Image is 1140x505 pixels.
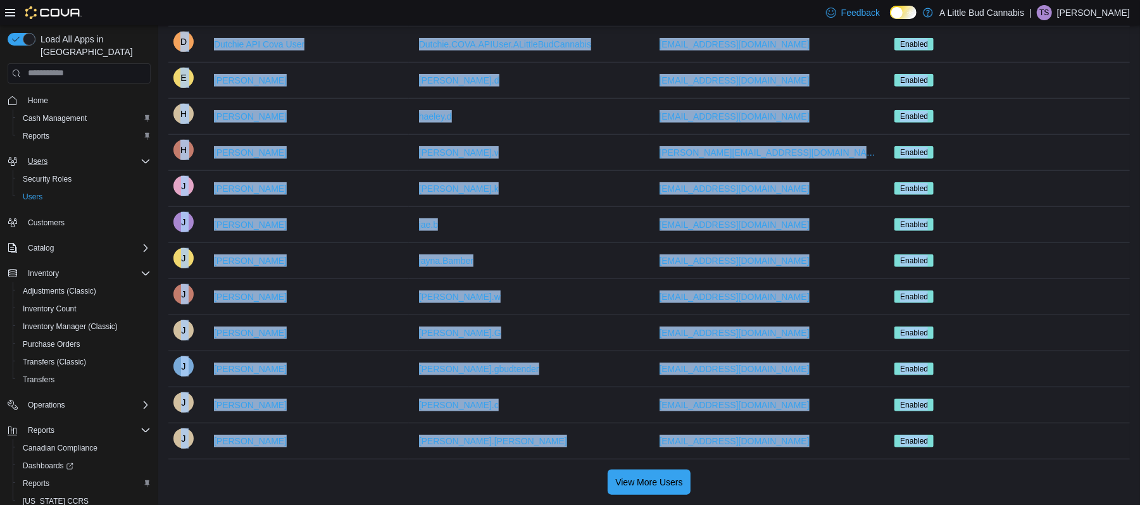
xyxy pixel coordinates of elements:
[1039,5,1049,20] span: TS
[173,320,194,340] div: Jeremy
[23,192,42,202] span: Users
[214,38,304,51] span: Dutchie API Cova User
[180,32,187,52] span: D
[23,113,87,123] span: Cash Management
[655,104,815,129] button: [EMAIL_ADDRESS][DOMAIN_NAME]
[23,321,118,332] span: Inventory Manager (Classic)
[900,291,928,302] span: Enabled
[414,248,479,273] button: jayna.Bamber
[18,284,151,299] span: Adjustments (Classic)
[23,304,77,314] span: Inventory Count
[18,372,151,387] span: Transfers
[900,255,928,266] span: Enabled
[181,428,185,449] span: J
[660,363,810,375] span: [EMAIL_ADDRESS][DOMAIN_NAME]
[13,318,156,335] button: Inventory Manager (Classic)
[655,392,815,418] button: [EMAIL_ADDRESS][DOMAIN_NAME]
[13,170,156,188] button: Security Roles
[23,443,97,453] span: Canadian Compliance
[3,153,156,170] button: Users
[894,110,934,123] span: Enabled
[894,254,934,267] span: Enabled
[214,363,287,375] span: [PERSON_NAME]
[939,5,1024,20] p: A Little Bud Cannabis
[173,284,194,304] div: Jennifer
[900,327,928,339] span: Enabled
[23,266,64,281] button: Inventory
[894,363,934,375] span: Enabled
[13,282,156,300] button: Adjustments (Classic)
[894,38,934,51] span: Enabled
[414,392,504,418] button: [PERSON_NAME].c
[214,290,287,303] span: [PERSON_NAME]
[419,146,499,159] span: [PERSON_NAME].v
[23,478,49,489] span: Reports
[214,399,287,411] span: [PERSON_NAME]
[209,212,292,237] button: [PERSON_NAME]
[214,218,287,231] span: [PERSON_NAME]
[660,182,810,195] span: [EMAIL_ADDRESS][DOMAIN_NAME]
[23,215,70,230] a: Customers
[660,218,810,231] span: [EMAIL_ADDRESS][DOMAIN_NAME]
[209,284,292,309] button: [PERSON_NAME]
[414,356,544,382] button: [PERSON_NAME].gbudtender
[18,337,85,352] a: Purchase Orders
[173,212,194,232] div: Jae
[414,32,596,57] button: Dutchie.COVA.APIUser.ALittleBudCannabis
[655,356,815,382] button: [EMAIL_ADDRESS][DOMAIN_NAME]
[414,284,506,309] button: [PERSON_NAME].w
[180,140,187,160] span: H
[660,327,810,339] span: [EMAIL_ADDRESS][DOMAIN_NAME]
[23,174,72,184] span: Security Roles
[23,397,151,413] span: Operations
[23,286,96,296] span: Adjustments (Classic)
[28,268,59,278] span: Inventory
[214,435,287,447] span: [PERSON_NAME]
[18,301,151,316] span: Inventory Count
[18,372,60,387] a: Transfers
[209,104,292,129] button: [PERSON_NAME]
[173,248,194,268] div: Jayna
[419,110,452,123] span: haeley.d
[28,96,48,106] span: Home
[18,458,151,473] span: Dashboards
[655,176,815,201] button: [EMAIL_ADDRESS][DOMAIN_NAME]
[180,104,187,124] span: H
[18,301,82,316] a: Inventory Count
[209,356,292,382] button: [PERSON_NAME]
[18,319,151,334] span: Inventory Manager (Classic)
[419,182,499,195] span: [PERSON_NAME].k
[894,435,934,447] span: Enabled
[13,188,156,206] button: Users
[173,428,194,449] div: Joshua
[660,74,810,87] span: [EMAIL_ADDRESS][DOMAIN_NAME]
[173,32,194,52] div: Dutchie
[209,248,292,273] button: [PERSON_NAME]
[181,212,185,232] span: J
[655,212,815,237] button: [EMAIL_ADDRESS][DOMAIN_NAME]
[23,461,73,471] span: Dashboards
[900,219,928,230] span: Enabled
[23,93,53,108] a: Home
[900,363,928,375] span: Enabled
[23,131,49,141] span: Reports
[23,154,53,169] button: Users
[173,356,194,377] div: J
[23,397,70,413] button: Operations
[23,215,151,230] span: Customers
[23,240,59,256] button: Catalog
[18,476,151,491] span: Reports
[214,254,287,267] span: [PERSON_NAME]
[419,399,499,411] span: [PERSON_NAME].c
[18,128,54,144] a: Reports
[660,254,810,267] span: [EMAIL_ADDRESS][DOMAIN_NAME]
[660,146,880,159] span: [PERSON_NAME][EMAIL_ADDRESS][DOMAIN_NAME]
[23,92,151,108] span: Home
[660,290,810,303] span: [EMAIL_ADDRESS][DOMAIN_NAME]
[660,38,810,51] span: [EMAIL_ADDRESS][DOMAIN_NAME]
[13,300,156,318] button: Inventory Count
[655,320,815,346] button: [EMAIL_ADDRESS][DOMAIN_NAME]
[18,476,54,491] a: Reports
[18,111,92,126] a: Cash Management
[18,319,123,334] a: Inventory Manager (Classic)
